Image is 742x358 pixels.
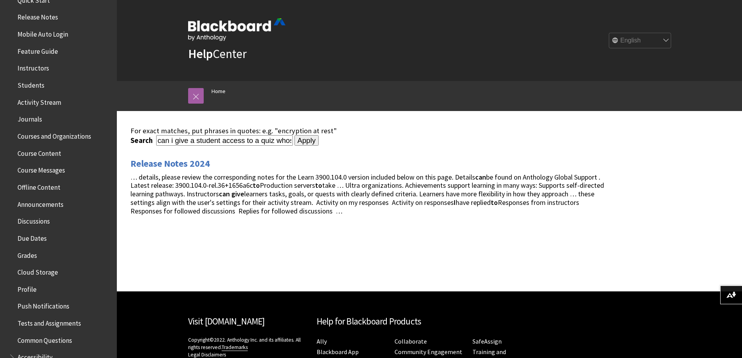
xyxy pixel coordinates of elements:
strong: to [315,181,322,190]
span: Profile [18,283,37,293]
span: Students [18,79,44,89]
a: Ally [317,337,327,346]
span: Release Notes [18,11,58,21]
a: Trademarks [222,344,248,351]
span: … details, please review the corresponding notes for the Learn 3900.104.0 version included below ... [130,173,604,215]
div: For exact matches, put phrases in quotes: e.g. "encryption at rest" [130,127,613,135]
span: Push Notifications [18,300,69,310]
span: Course Content [18,147,61,157]
span: Course Messages [18,164,65,175]
a: Blackboard App [317,348,359,356]
label: Search [130,136,155,145]
span: Mobile Auto Login [18,28,68,38]
span: Offline Content [18,181,60,191]
a: Community Engagement [395,348,462,356]
span: Grades [18,249,37,259]
strong: give [231,189,244,198]
span: Due Dates [18,232,47,242]
span: Activity Stream [18,96,61,106]
strong: Help [188,46,213,62]
a: HelpCenter [188,46,247,62]
a: Release Notes 2024 [130,157,210,170]
strong: can [475,173,486,182]
a: SafeAssign [472,337,502,346]
a: Visit [DOMAIN_NAME] [188,316,265,327]
span: Cloud Storage [18,266,58,276]
a: Collaborate [395,337,427,346]
h2: Help for Blackboard Products [317,315,543,328]
span: Feature Guide [18,45,58,55]
strong: to [253,181,260,190]
select: Site Language Selector [609,33,672,49]
span: Tests and Assignments [18,317,81,327]
span: Announcements [18,198,63,208]
span: Journals [18,113,42,123]
span: Courses and Organizations [18,130,91,140]
strong: to [491,198,498,207]
a: Home [211,86,226,96]
span: Instructors [18,62,49,72]
span: Discussions [18,215,50,225]
span: Common Questions [18,334,72,344]
img: Blackboard by Anthology [188,18,286,41]
strong: can [219,189,230,198]
strong: I [454,198,456,207]
input: Apply [294,135,319,146]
